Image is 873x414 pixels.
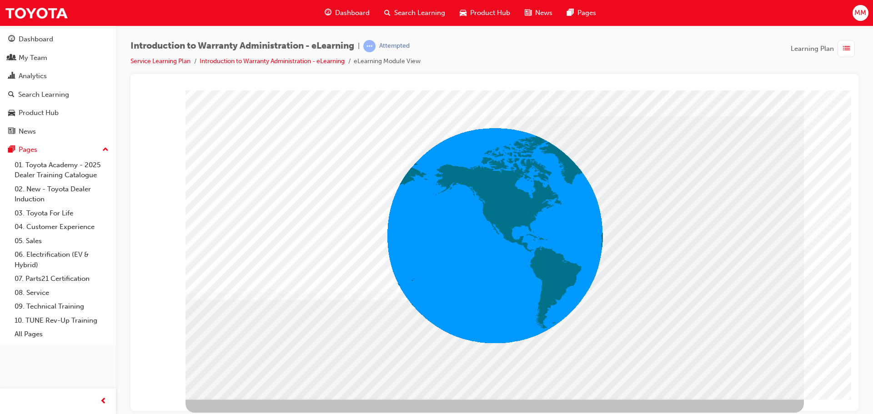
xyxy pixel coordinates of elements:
[4,31,112,48] a: Dashboard
[377,4,452,22] a: search-iconSearch Learning
[11,182,112,206] a: 02. New - Toyota Dealer Induction
[517,4,560,22] a: news-iconNews
[130,57,191,65] a: Service Learning Plan
[354,56,421,67] li: eLearning Module View
[8,146,15,154] span: pages-icon
[19,108,59,118] div: Product Hub
[4,123,112,140] a: News
[854,8,866,18] span: MM
[4,50,112,66] a: My Team
[460,7,467,19] span: car-icon
[19,145,37,155] div: Pages
[11,206,112,220] a: 03. Toyota For Life
[100,396,107,407] span: prev-icon
[335,8,370,18] span: Dashboard
[452,4,517,22] a: car-iconProduct Hub
[4,29,112,141] button: DashboardMy TeamAnalyticsSearch LearningProduct HubNews
[8,109,15,117] span: car-icon
[791,44,834,54] span: Learning Plan
[8,35,15,44] span: guage-icon
[11,234,112,248] a: 05. Sales
[11,158,112,182] a: 01. Toyota Academy - 2025 Dealer Training Catalogue
[470,8,510,18] span: Product Hub
[384,7,391,19] span: search-icon
[11,314,112,328] a: 10. TUNE Rev-Up Training
[4,141,112,158] button: Pages
[317,4,377,22] a: guage-iconDashboard
[11,286,112,300] a: 08. Service
[11,327,112,341] a: All Pages
[11,248,112,272] a: 06. Electrification (EV & Hybrid)
[102,144,109,156] span: up-icon
[4,68,112,85] a: Analytics
[18,90,69,100] div: Search Learning
[325,7,331,19] span: guage-icon
[8,54,15,62] span: people-icon
[577,8,596,18] span: Pages
[8,91,15,99] span: search-icon
[567,7,574,19] span: pages-icon
[363,40,376,52] span: learningRecordVerb_ATTEMPT-icon
[535,8,552,18] span: News
[5,3,68,23] img: Trak
[11,220,112,234] a: 04. Customer Experience
[791,40,858,57] button: Learning Plan
[358,41,360,51] span: |
[560,4,603,22] a: pages-iconPages
[525,7,532,19] span: news-icon
[19,34,53,45] div: Dashboard
[843,43,850,55] span: list-icon
[379,42,410,50] div: Attempted
[11,299,112,314] a: 09. Technical Training
[4,105,112,121] a: Product Hub
[19,53,47,63] div: My Team
[4,86,112,103] a: Search Learning
[8,128,15,136] span: news-icon
[11,272,112,286] a: 07. Parts21 Certification
[200,57,345,65] a: Introduction to Warranty Administration - eLearning
[8,72,15,80] span: chart-icon
[19,71,47,81] div: Analytics
[19,126,36,137] div: News
[130,41,354,51] span: Introduction to Warranty Administration - eLearning
[394,8,445,18] span: Search Learning
[853,5,868,21] button: MM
